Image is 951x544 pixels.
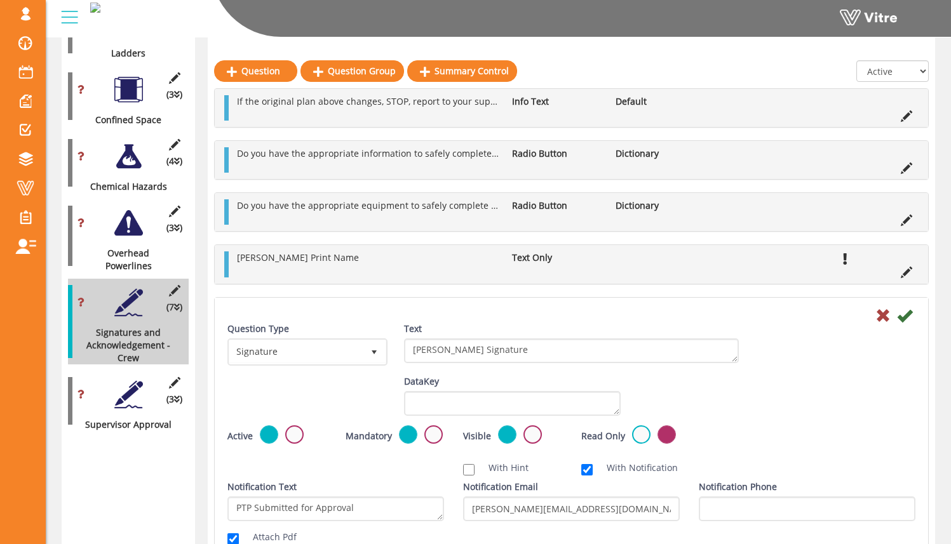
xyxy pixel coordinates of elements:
[404,338,739,363] textarea: [PERSON_NAME] Signature
[463,496,680,521] input: example1@mail.com;example2@mail.com
[68,47,179,60] div: Ladders
[237,199,556,211] span: Do you have the appropriate equipment to safely complete your work task?
[463,430,491,442] label: Visible
[227,430,253,442] label: Active
[506,251,609,264] li: Text Only
[68,326,179,364] div: Signatures and Acknowledgement - Crew
[506,95,609,108] li: Info Text
[581,464,593,475] input: With Notification
[227,496,444,521] textarea: PTP Submitted for Approval
[68,418,179,431] div: Supervisor Approval
[166,155,182,168] span: (4 )
[506,199,609,212] li: Radio Button
[407,60,517,82] a: Summary Control
[609,147,712,160] li: Dictionary
[404,375,439,388] label: DataKey
[346,430,392,442] label: Mandatory
[594,461,678,474] label: With Notification
[166,88,182,101] span: (3 )
[227,322,289,335] label: Question Type
[68,247,179,272] div: Overhead Powerlines
[166,301,182,314] span: (7 )
[300,60,404,82] a: Question Group
[90,3,100,13] img: 145bab0d-ac9d-4db8-abe7-48df42b8fa0a.png
[506,147,609,160] li: Radio Button
[237,147,555,159] span: Do you have the appropriate information to safely complete the work task?
[166,393,182,406] span: (3 )
[68,180,179,193] div: Chemical Hazards
[240,531,297,543] label: Attach Pdf
[214,60,297,82] a: Question
[581,430,625,442] label: Read Only
[404,322,422,335] label: Text
[609,199,712,212] li: Dictionary
[237,251,359,263] span: [PERSON_NAME] Print Name
[363,340,386,363] span: select
[237,95,723,107] span: If the original plan above changes, STOP, report to your supervisor and add any changes to the PT...
[699,481,777,493] label: Notification Phone
[68,114,179,126] div: Confined Space
[227,481,297,493] label: Notification Text
[229,340,363,363] span: Signature
[463,464,475,475] input: With Hint
[166,222,182,234] span: (3 )
[476,461,529,474] label: With Hint
[463,481,538,493] label: Notification Email
[609,95,712,108] li: Default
